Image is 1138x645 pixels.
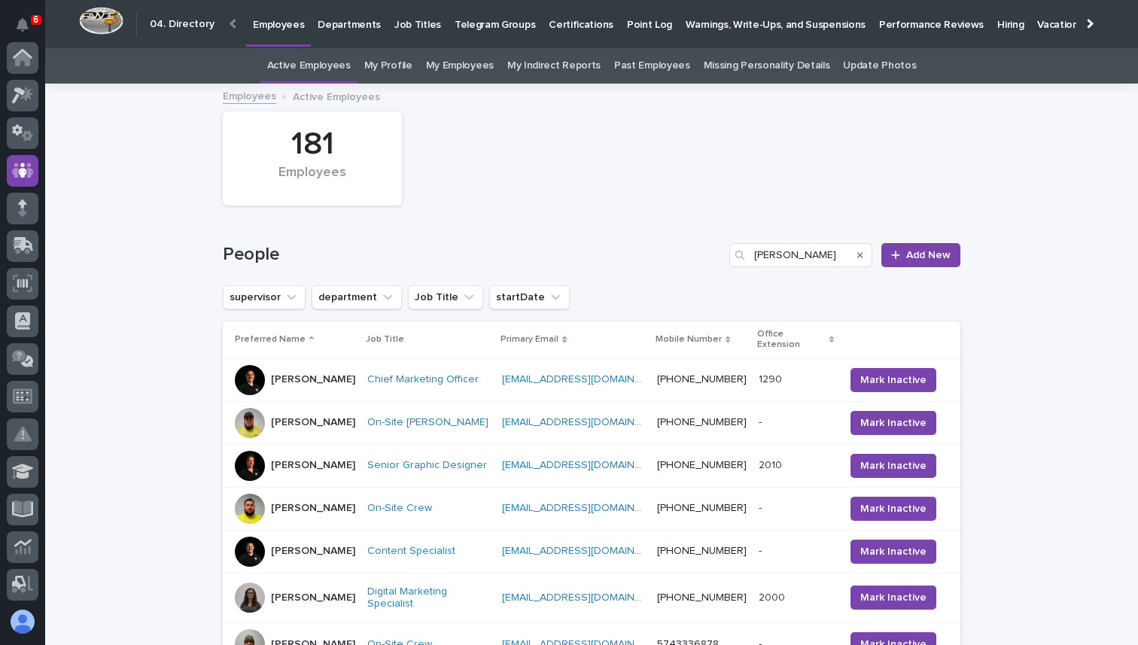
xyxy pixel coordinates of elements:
p: Primary Email [501,331,558,348]
a: My Profile [364,48,412,84]
a: [EMAIL_ADDRESS][DOMAIN_NAME] [502,417,672,427]
p: - [759,499,765,515]
tr: [PERSON_NAME]On-Site Crew [EMAIL_ADDRESS][DOMAIN_NAME] [PHONE_NUMBER]-- Mark Inactive [223,487,960,530]
a: [PHONE_NUMBER] [657,417,747,427]
button: supervisor [223,285,306,309]
a: [EMAIL_ADDRESS][DOMAIN_NAME] [502,460,672,470]
button: Mark Inactive [850,540,936,564]
a: Missing Personality Details [704,48,830,84]
p: 2000 [759,589,788,604]
a: Add New [881,243,960,267]
p: Job Title [366,331,404,348]
div: 181 [248,126,376,163]
tr: [PERSON_NAME]Content Specialist [EMAIL_ADDRESS][DOMAIN_NAME] [PHONE_NUMBER]-- Mark Inactive [223,530,960,573]
p: Active Employees [293,87,380,104]
p: 1290 [759,370,785,386]
p: 2010 [759,456,785,472]
tr: [PERSON_NAME]On-Site [PERSON_NAME] [EMAIL_ADDRESS][DOMAIN_NAME] [PHONE_NUMBER]-- Mark Inactive [223,401,960,444]
a: On-Site [PERSON_NAME] [367,416,488,429]
a: [PHONE_NUMBER] [657,374,747,385]
span: Mark Inactive [860,590,927,605]
p: [PERSON_NAME] [271,592,355,604]
a: Content Specialist [367,545,455,558]
a: [EMAIL_ADDRESS][DOMAIN_NAME] [502,503,672,513]
button: startDate [489,285,570,309]
a: My Employees [426,48,494,84]
p: [PERSON_NAME] [271,373,355,386]
span: Add New [906,250,951,260]
p: Preferred Name [235,331,306,348]
p: Office Extension [757,326,825,354]
span: Mark Inactive [860,373,927,388]
div: Notifications6 [19,18,38,42]
a: Active Employees [267,48,351,84]
a: [PHONE_NUMBER] [657,460,747,470]
h1: People [223,244,723,266]
p: 6 [33,14,38,25]
p: [PERSON_NAME] [271,459,355,472]
button: department [312,285,402,309]
span: Mark Inactive [860,458,927,473]
tr: [PERSON_NAME]Digital Marketing Specialist [EMAIL_ADDRESS][DOMAIN_NAME] [PHONE_NUMBER]20002000 Mar... [223,573,960,623]
button: Mark Inactive [850,411,936,435]
a: [EMAIL_ADDRESS][DOMAIN_NAME] [502,592,672,603]
button: Job Title [408,285,483,309]
p: - [759,542,765,558]
a: Digital Marketing Specialist [367,586,490,611]
button: Mark Inactive [850,368,936,392]
input: Search [729,243,872,267]
p: [PERSON_NAME] [271,416,355,429]
span: Mark Inactive [860,544,927,559]
h2: 04. Directory [150,18,215,31]
a: Past Employees [614,48,690,84]
span: Mark Inactive [860,415,927,431]
button: users-avatar [7,606,38,637]
a: [EMAIL_ADDRESS][DOMAIN_NAME] [502,546,672,556]
a: [EMAIL_ADDRESS][DOMAIN_NAME] [502,374,672,385]
p: [PERSON_NAME] [271,502,355,515]
a: [PHONE_NUMBER] [657,592,747,603]
a: On-Site Crew [367,502,432,515]
img: Workspace Logo [79,7,123,35]
a: My Indirect Reports [507,48,601,84]
span: Mark Inactive [860,501,927,516]
a: [PHONE_NUMBER] [657,546,747,556]
p: [PERSON_NAME] [271,545,355,558]
button: Mark Inactive [850,454,936,478]
tr: [PERSON_NAME]Chief Marketing Officer [EMAIL_ADDRESS][DOMAIN_NAME] [PHONE_NUMBER]12901290 Mark Ina... [223,358,960,401]
a: Senior Graphic Designer [367,459,487,472]
p: Mobile Number [656,331,722,348]
div: Employees [248,165,376,196]
a: Update Photos [843,48,916,84]
a: Chief Marketing Officer [367,373,479,386]
a: Employees [223,87,276,104]
p: - [759,413,765,429]
button: Notifications [7,9,38,41]
button: Mark Inactive [850,497,936,521]
tr: [PERSON_NAME]Senior Graphic Designer [EMAIL_ADDRESS][DOMAIN_NAME] [PHONE_NUMBER]20102010 Mark Ina... [223,444,960,487]
button: Mark Inactive [850,586,936,610]
a: [PHONE_NUMBER] [657,503,747,513]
